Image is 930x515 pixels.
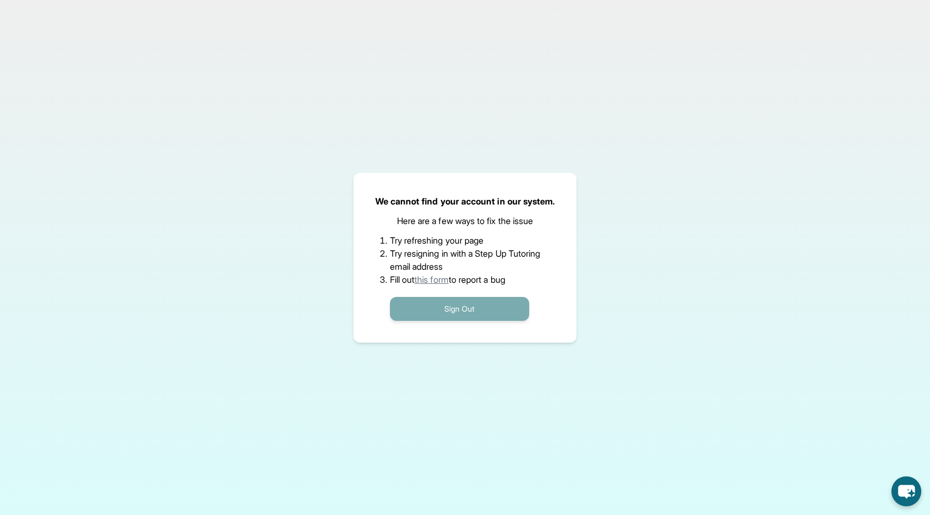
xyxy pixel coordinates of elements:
[390,303,529,314] a: Sign Out
[414,274,449,285] a: this form
[375,195,555,208] p: We cannot find your account in our system.
[390,234,541,247] li: Try refreshing your page
[891,476,921,506] button: chat-button
[397,214,534,227] p: Here are a few ways to fix the issue
[390,297,529,321] button: Sign Out
[390,273,541,286] li: Fill out to report a bug
[390,247,541,273] li: Try resigning in with a Step Up Tutoring email address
